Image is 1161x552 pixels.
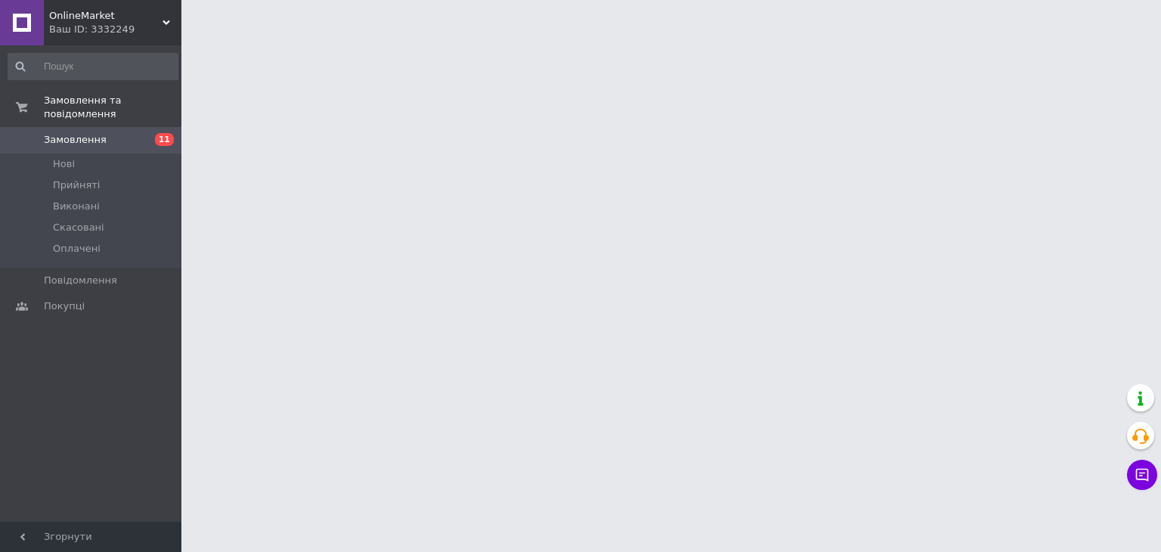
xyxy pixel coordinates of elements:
span: Скасовані [53,221,104,234]
span: OnlineMarket [49,9,163,23]
span: Покупці [44,299,85,313]
span: Нові [53,157,75,171]
span: Виконані [53,200,100,213]
span: Повідомлення [44,274,117,287]
span: Оплачені [53,242,101,256]
span: Прийняті [53,178,100,192]
span: 11 [155,133,174,146]
span: Замовлення та повідомлення [44,94,181,121]
span: Замовлення [44,133,107,147]
button: Чат з покупцем [1127,460,1157,490]
div: Ваш ID: 3332249 [49,23,181,36]
input: Пошук [8,53,178,80]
